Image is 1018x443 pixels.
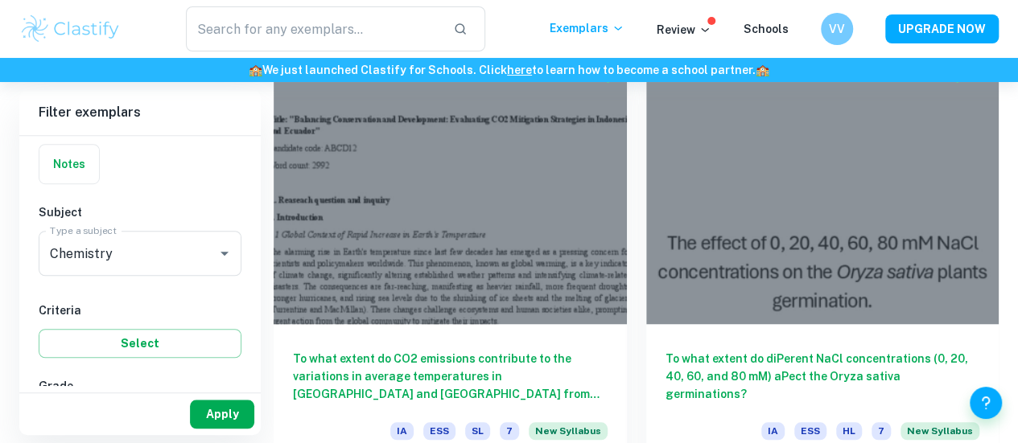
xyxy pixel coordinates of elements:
[550,19,624,37] p: Exemplars
[465,422,490,440] span: SL
[19,13,122,45] img: Clastify logo
[390,422,414,440] span: IA
[836,422,862,440] span: HL
[828,20,847,38] h6: VV
[756,64,769,76] span: 🏫
[794,422,826,440] span: ESS
[186,6,440,51] input: Search for any exemplars...
[423,422,455,440] span: ESS
[744,23,789,35] a: Schools
[872,422,891,440] span: 7
[500,422,519,440] span: 7
[190,400,254,429] button: Apply
[666,350,980,403] h6: To what extent do diPerent NaCl concentrations (0, 20, 40, 60, and 80 mM) aPect the Oryza sativa ...
[657,21,711,39] p: Review
[293,350,608,403] h6: To what extent do CO2 emissions contribute to the variations in average temperatures in [GEOGRAPH...
[39,329,241,358] button: Select
[970,387,1002,419] button: Help and Feedback
[39,301,241,319] h6: Criteria
[39,145,99,183] button: Notes
[761,422,785,440] span: IA
[39,203,241,221] h6: Subject
[507,64,532,76] a: here
[3,61,1015,79] h6: We just launched Clastify for Schools. Click to learn how to become a school partner.
[249,64,262,76] span: 🏫
[885,14,999,43] button: UPGRADE NOW
[529,422,608,440] span: New Syllabus
[975,68,991,84] div: Premium
[39,377,241,395] h6: Grade
[901,422,979,440] span: New Syllabus
[50,224,117,237] label: Type a subject
[821,13,853,45] button: VV
[19,90,261,135] h6: Filter exemplars
[213,242,236,265] button: Open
